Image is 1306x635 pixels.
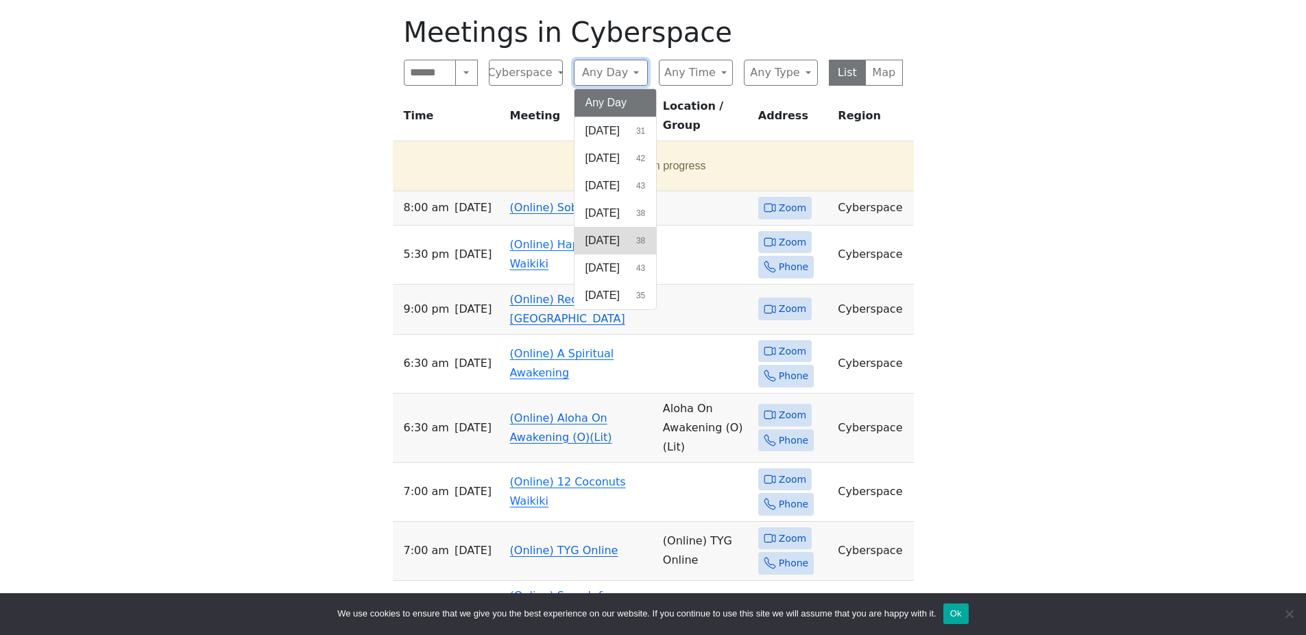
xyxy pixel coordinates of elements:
[636,152,645,165] span: 42 results
[575,282,657,309] button: [DATE]35 results
[832,463,913,522] td: Cyberspace
[779,530,806,547] span: Zoom
[575,200,657,227] button: [DATE]38 results
[832,522,913,581] td: Cyberspace
[779,496,808,513] span: Phone
[510,411,612,444] a: (Online) Aloha On Awakening (O)(Lit)
[829,60,867,86] button: List
[404,60,457,86] input: Search
[585,150,620,167] span: [DATE]
[779,200,806,217] span: Zoom
[1282,607,1296,621] span: No
[404,16,903,49] h1: Meetings in Cyberspace
[393,97,505,141] th: Time
[636,125,645,137] span: 31 results
[455,198,492,217] span: [DATE]
[575,172,657,200] button: [DATE]43 results
[404,482,449,501] span: 7:00 AM
[832,581,913,631] td: Cyberspace
[753,97,833,141] th: Address
[455,482,492,501] span: [DATE]
[404,245,450,264] span: 5:30 PM
[510,589,614,621] a: (Online) Search for Serenity
[337,607,936,621] span: We use cookies to ensure that we give you the best experience on our website. If you continue to ...
[832,97,913,141] th: Region
[455,418,492,438] span: [DATE]
[505,97,657,141] th: Meeting
[636,289,645,302] span: 35 results
[455,245,492,264] span: [DATE]
[510,201,633,214] a: (Online) Sobriety Buzz
[779,234,806,251] span: Zoom
[455,300,492,319] span: [DATE]
[865,60,903,86] button: Map
[575,89,657,117] button: Any Day
[574,60,648,86] button: Any Day
[657,97,753,141] th: Location / Group
[510,347,614,379] a: (Online) A Spiritual Awakening
[779,343,806,360] span: Zoom
[832,191,913,226] td: Cyberspace
[574,88,657,310] div: Any Day
[657,522,753,581] td: (Online) TYG Online
[489,60,563,86] button: Cyberspace
[659,60,733,86] button: Any Time
[585,260,620,276] span: [DATE]
[779,300,806,317] span: Zoom
[585,178,620,194] span: [DATE]
[832,335,913,394] td: Cyberspace
[510,293,625,325] a: (Online) Recovery in [GEOGRAPHIC_DATA]
[779,407,806,424] span: Zoom
[404,198,449,217] span: 8:00 AM
[510,475,626,507] a: (Online) 12 Coconuts Waikiki
[779,432,808,449] span: Phone
[744,60,818,86] button: Any Type
[575,227,657,254] button: [DATE]38 results
[404,354,449,373] span: 6:30 AM
[404,541,449,560] span: 7:00 AM
[575,254,657,282] button: [DATE]43 results
[943,603,969,624] button: Ok
[455,354,492,373] span: [DATE]
[398,147,903,185] button: 3 meetings in progress
[404,300,450,319] span: 9:00 PM
[779,471,806,488] span: Zoom
[455,541,492,560] span: [DATE]
[585,287,620,304] span: [DATE]
[585,123,620,139] span: [DATE]
[657,394,753,463] td: Aloha On Awakening (O) (Lit)
[636,207,645,219] span: 38 results
[455,60,477,86] button: Search
[575,145,657,172] button: [DATE]42 results
[575,117,657,145] button: [DATE]31 results
[779,368,808,385] span: Phone
[832,394,913,463] td: Cyberspace
[636,180,645,192] span: 43 results
[832,226,913,285] td: Cyberspace
[636,235,645,247] span: 38 results
[510,238,622,270] a: (Online) Happy Hour Waikiki
[585,232,620,249] span: [DATE]
[779,259,808,276] span: Phone
[636,262,645,274] span: 43 results
[779,555,808,572] span: Phone
[832,285,913,335] td: Cyberspace
[404,418,449,438] span: 6:30 AM
[510,544,618,557] a: (Online) TYG Online
[585,205,620,221] span: [DATE]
